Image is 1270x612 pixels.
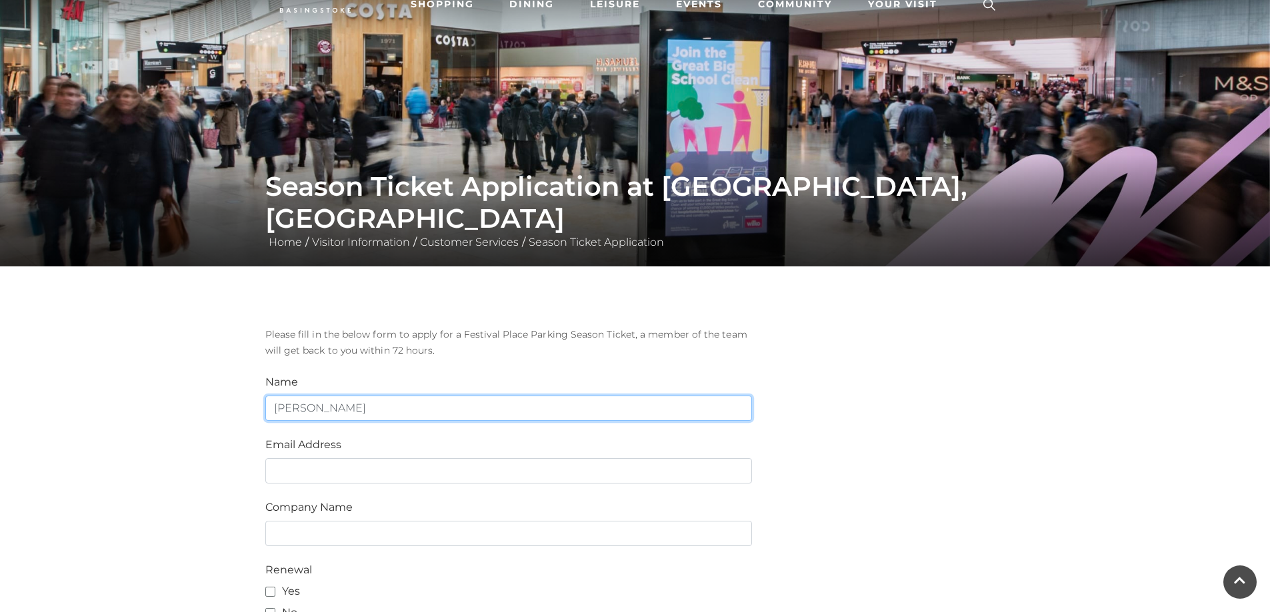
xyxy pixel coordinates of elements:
label: Renewal [265,562,312,578]
label: Yes [265,583,300,599]
label: Email Address [265,437,341,453]
label: Name [265,374,298,390]
a: Customer Services [417,236,522,248]
div: / / / [255,170,1015,250]
h1: Season Ticket Application at [GEOGRAPHIC_DATA], [GEOGRAPHIC_DATA] [265,170,1005,234]
a: Season Ticket Application [525,236,667,248]
label: Company Name [265,499,353,515]
p: Please fill in the below form to apply for a Festival Place Parking Season Ticket, a member of th... [265,326,752,358]
a: Home [265,236,305,248]
a: Visitor Information [309,236,413,248]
